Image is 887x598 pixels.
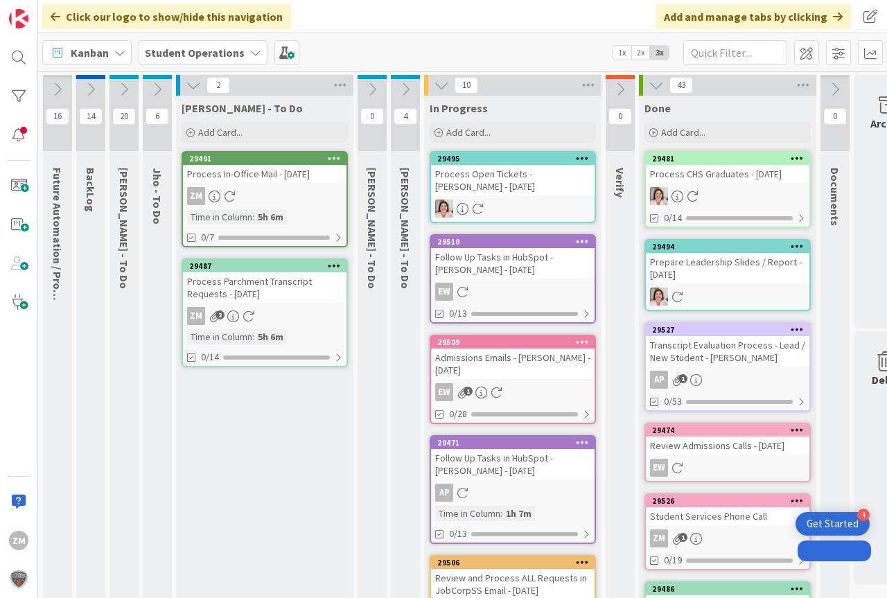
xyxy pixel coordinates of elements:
div: 29481 [652,154,809,164]
div: EW [646,288,809,306]
div: 29487Process Parchment Transcript Requests - [DATE] [183,260,346,303]
img: EW [650,288,668,306]
span: 0/13 [449,527,467,541]
span: 16 [46,108,69,125]
div: ZM [646,529,809,547]
div: 29526 [646,495,809,507]
div: EW [646,459,809,477]
div: 29481Process CHS Graduates - [DATE] [646,152,809,183]
b: Student Operations [145,46,245,60]
div: 29491 [189,154,346,164]
div: 29495Process Open Tickets - [PERSON_NAME] - [DATE] [431,152,595,195]
div: Review Admissions Calls - [DATE] [646,437,809,455]
div: EW [435,383,453,401]
img: avatar [9,570,28,589]
span: 2 [207,77,230,94]
div: 29495 [437,154,595,164]
span: 0/13 [449,306,467,321]
div: 29494 [646,240,809,253]
div: 29509 [431,336,595,349]
div: 29510 [437,237,595,247]
span: Zaida - To Do [182,101,303,115]
span: Add Card... [661,126,705,139]
span: 20 [112,108,136,125]
div: ZM [187,307,205,325]
span: 14 [79,108,103,125]
div: AP [435,484,453,502]
div: 1h 7m [502,506,535,521]
span: 43 [669,77,693,94]
div: 29471Follow Up Tasks in HubSpot - [PERSON_NAME] - [DATE] [431,437,595,480]
div: 29527 [652,325,809,335]
span: 0/14 [664,211,682,225]
span: Done [644,101,671,115]
input: Quick Filter... [683,40,787,65]
div: 29526Student Services Phone Call [646,495,809,525]
div: Student Services Phone Call [646,507,809,525]
div: AP [431,484,595,502]
div: EW [431,200,595,218]
div: 29474Review Admissions Calls - [DATE] [646,424,809,455]
div: 29487 [189,261,346,271]
div: Process Parchment Transcript Requests - [DATE] [183,272,346,303]
span: 6 [146,108,169,125]
span: 3x [650,46,669,60]
span: 0/19 [664,553,682,568]
div: Transcript Evaluation Process - Lead / New Student - [PERSON_NAME] [646,336,809,367]
div: Prepare Leadership Slides / Report - [DATE] [646,253,809,283]
div: Time in Column [187,209,252,225]
div: EW [431,283,595,301]
span: Kanban [71,44,109,61]
div: 29527 [646,324,809,336]
span: 0/53 [664,394,682,409]
div: 5h 6m [254,209,287,225]
span: 4 [394,108,417,125]
div: 29486 [652,584,809,594]
div: Follow Up Tasks in HubSpot - [PERSON_NAME] - [DATE] [431,449,595,480]
div: 29474 [652,425,809,435]
span: Eric - To Do [365,168,379,289]
span: Add Card... [446,126,491,139]
div: 29471 [437,438,595,448]
div: 4 [857,509,870,521]
span: 0/28 [449,407,467,421]
span: 0 [360,108,384,125]
div: Admissions Emails - [PERSON_NAME] - [DATE] [431,349,595,379]
span: Verify [613,168,627,197]
div: Follow Up Tasks in HubSpot - [PERSON_NAME] - [DATE] [431,248,595,279]
div: Get Started [807,517,859,531]
span: Documents [828,168,842,226]
div: 29510Follow Up Tasks in HubSpot - [PERSON_NAME] - [DATE] [431,236,595,279]
div: EW [435,283,453,301]
span: 1 [678,374,687,383]
span: 1 [464,387,473,396]
div: ZM [9,531,28,550]
div: 29510 [431,236,595,248]
span: 2x [631,46,650,60]
img: EW [650,187,668,205]
div: Process Open Tickets - [PERSON_NAME] - [DATE] [431,165,595,195]
div: 29474 [646,424,809,437]
span: Emilie - To Do [117,168,131,289]
div: Add and manage tabs by clicking [656,4,851,29]
div: EW [646,187,809,205]
div: 29526 [652,496,809,506]
div: 29495 [431,152,595,165]
div: EW [431,383,595,401]
div: ZM [187,187,205,205]
span: 10 [455,77,478,94]
div: 29494Prepare Leadership Slides / Report - [DATE] [646,240,809,283]
span: Add Card... [198,126,243,139]
span: 0/14 [201,350,219,364]
span: 1x [613,46,631,60]
div: 29494 [652,242,809,252]
div: AP [646,371,809,389]
span: 1 [678,533,687,542]
span: : [252,329,254,344]
span: 2 [216,310,225,319]
div: 29509Admissions Emails - [PERSON_NAME] - [DATE] [431,336,595,379]
div: 29509 [437,337,595,347]
div: EW [650,459,668,477]
div: Process CHS Graduates - [DATE] [646,165,809,183]
div: Open Get Started checklist, remaining modules: 4 [796,512,870,536]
